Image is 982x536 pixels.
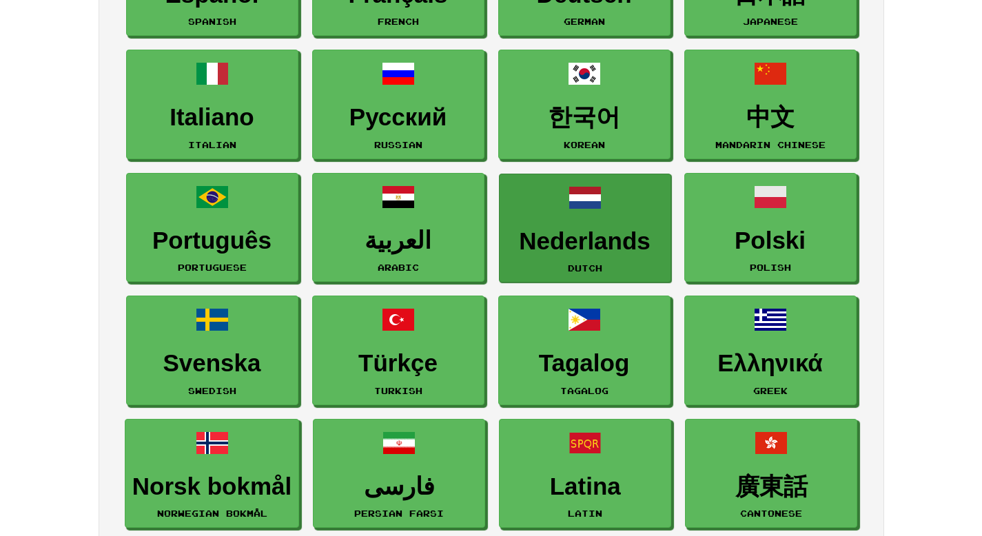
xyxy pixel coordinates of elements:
[507,228,664,255] h3: Nederlands
[134,227,291,254] h3: Português
[354,508,444,518] small: Persian Farsi
[506,350,663,377] h3: Tagalog
[320,104,477,131] h3: Русский
[374,140,422,150] small: Russian
[692,350,849,377] h3: Ελληνικά
[743,17,798,26] small: Japanese
[692,227,849,254] h3: Polski
[692,104,849,131] h3: 中文
[188,386,236,395] small: Swedish
[312,296,484,405] a: TürkçeTurkish
[685,419,857,528] a: 廣東話Cantonese
[313,419,485,528] a: فارسیPersian Farsi
[312,173,484,282] a: العربيةArabic
[740,508,802,518] small: Cantonese
[312,50,484,159] a: РусскийRussian
[750,262,791,272] small: Polish
[568,508,602,518] small: Latin
[684,296,857,405] a: ΕλληνικάGreek
[564,17,605,26] small: German
[134,350,291,377] h3: Svenska
[134,104,291,131] h3: Italiano
[188,140,236,150] small: Italian
[564,140,605,150] small: Korean
[126,173,298,282] a: PortuguêsPortuguese
[178,262,247,272] small: Portuguese
[693,473,850,500] h3: 廣東話
[320,473,478,500] h3: فارسی
[374,386,422,395] small: Turkish
[507,473,664,500] h3: Latina
[126,50,298,159] a: ItalianoItalian
[753,386,788,395] small: Greek
[157,508,267,518] small: Norwegian Bokmål
[684,50,857,159] a: 中文Mandarin Chinese
[378,17,419,26] small: French
[132,473,291,500] h3: Norsk bokmål
[320,227,477,254] h3: العربية
[499,174,671,283] a: NederlandsDutch
[715,140,826,150] small: Mandarin Chinese
[378,262,419,272] small: Arabic
[188,17,236,26] small: Spanish
[499,419,671,528] a: LatinaLatin
[126,296,298,405] a: SvenskaSwedish
[498,50,671,159] a: 한국어Korean
[506,104,663,131] h3: 한국어
[684,173,857,282] a: PolskiPolish
[568,263,602,273] small: Dutch
[320,350,477,377] h3: Türkçe
[498,296,671,405] a: TagalogTagalog
[560,386,608,395] small: Tagalog
[125,419,299,528] a: Norsk bokmålNorwegian Bokmål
